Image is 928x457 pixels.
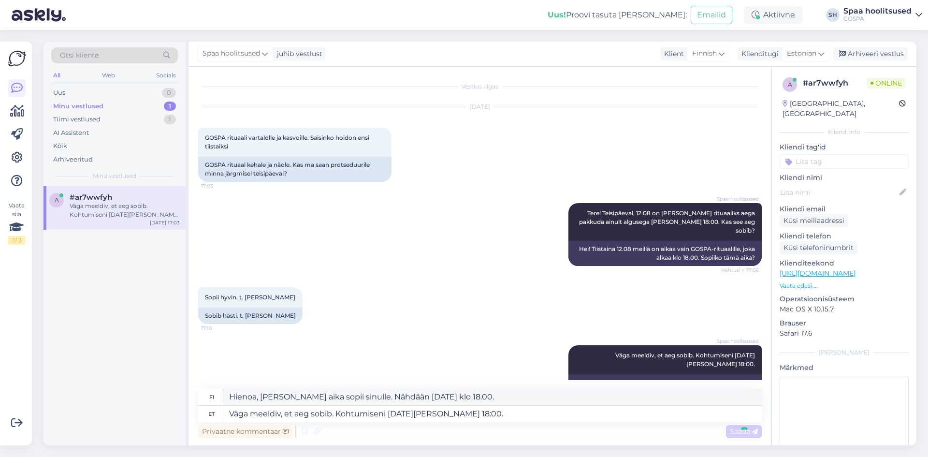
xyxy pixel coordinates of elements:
input: Lisa tag [780,154,909,169]
span: Sopii hyvin. t. [PERSON_NAME] [205,294,295,301]
img: Askly Logo [8,49,26,68]
span: Estonian [787,48,816,59]
span: a [788,81,792,88]
p: Kliendi telefon [780,231,909,241]
div: AI Assistent [53,128,89,138]
p: Mac OS X 10.15.7 [780,304,909,314]
p: Kliendi nimi [780,173,909,183]
input: Lisa nimi [780,187,898,198]
div: Arhiveeritud [53,155,93,164]
a: Spaa hoolitsusedGOSPA [843,7,922,23]
p: Kliendi email [780,204,909,214]
div: All [51,69,62,82]
div: GOSPA [843,15,912,23]
div: [PERSON_NAME] [780,348,909,357]
div: Spaa hoolitsused [843,7,912,15]
span: Finnish [692,48,717,59]
span: Spaa hoolitsused [203,48,260,59]
div: Väga meeldiv, et aeg sobib. Kohtumiseni [DATE][PERSON_NAME] 18:00. [70,202,180,219]
div: 0 [162,88,176,98]
div: GOSPA rituaal kehale ja näole. Kas ma saan protseduurile minna järgmisel teisipäeval? [198,157,391,182]
div: [GEOGRAPHIC_DATA], [GEOGRAPHIC_DATA] [783,99,899,119]
div: Klient [660,49,684,59]
span: GOSPA rituaali vartalolle ja kasvoille. Saisinko hoidon ensi tiistaiksi [205,134,371,150]
p: Kliendi tag'id [780,142,909,152]
div: 1 [164,102,176,111]
p: Brauser [780,318,909,328]
p: Operatsioonisüsteem [780,294,909,304]
div: Sobib hästi. t. [PERSON_NAME] [198,308,303,324]
div: [DATE] 17:03 [150,219,180,226]
p: Safari 17.6 [780,328,909,339]
b: Uus! [548,10,566,19]
div: Hei! Tiistaina 12.08 meillä on aikaa vain GOSPA-rituaalille, joka alkaa klo 18.00. Sopiiko tämä a... [568,241,762,266]
span: Spaa hoolitsused [717,195,759,203]
div: Küsi meiliaadressi [780,214,848,227]
div: 1 [164,115,176,124]
div: Tiimi vestlused [53,115,101,124]
div: Uus [53,88,65,98]
span: #ar7wwfyh [70,193,112,202]
span: Online [867,78,906,88]
div: Vestlus algas [198,82,762,91]
a: [URL][DOMAIN_NAME] [780,269,855,278]
div: Vaata siia [8,201,25,245]
div: Hienoa, [PERSON_NAME] aika sopii sinulle. Nähdään [DATE] klo 18.00. [568,374,762,399]
span: 17:10 [201,324,237,332]
div: [DATE] [198,103,762,111]
span: Tere! Teisipäeval, 12.08 on [PERSON_NAME] rituaaliks aega pakkuda ainult algusega [PERSON_NAME] 1... [579,209,756,234]
button: Emailid [691,6,732,24]
span: Minu vestlused [93,172,136,180]
span: a [55,196,59,204]
div: 2 / 3 [8,236,25,245]
div: Aktiivne [744,6,803,24]
div: # ar7wwfyh [803,77,867,89]
div: Minu vestlused [53,102,103,111]
p: Klienditeekond [780,258,909,268]
div: Kliendi info [780,128,909,136]
p: Märkmed [780,363,909,373]
span: Spaa hoolitsused [717,338,759,345]
span: Otsi kliente [60,50,99,60]
div: SH [826,8,840,22]
div: Klienditugi [738,49,779,59]
p: Vaata edasi ... [780,281,909,290]
span: 17:03 [201,182,237,190]
div: Kõik [53,141,67,151]
div: Web [100,69,117,82]
div: Arhiveeri vestlus [833,47,908,60]
div: Proovi tasuta [PERSON_NAME]: [548,9,687,21]
div: Küsi telefoninumbrit [780,241,857,254]
span: Nähtud ✓ 17:06 [721,266,759,274]
span: Väga meeldiv, et aeg sobib. Kohtumiseni [DATE][PERSON_NAME] 18:00. [615,352,755,368]
div: juhib vestlust [273,49,322,59]
div: Socials [154,69,178,82]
